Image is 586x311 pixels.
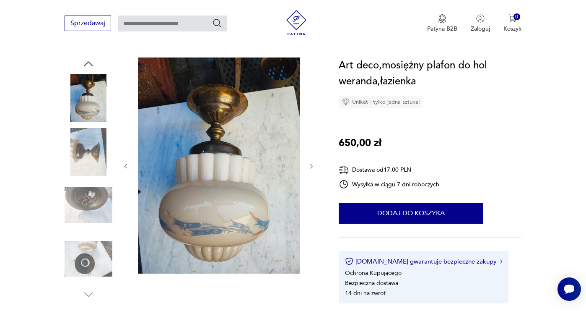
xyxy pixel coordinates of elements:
img: Zdjęcie produktu Art deco,mosiężny plafon do hol weranda,łazienka [65,128,112,176]
p: Patyna B2B [427,25,457,33]
img: Ikona koszyka [508,14,517,23]
p: Koszyk [503,25,521,33]
img: Ikona medalu [438,14,446,24]
a: Sprzedawaj [65,21,111,27]
p: 650,00 zł [339,135,381,151]
img: Ikona diamentu [342,98,350,106]
h1: Art deco,mosiężny plafon do hol weranda,łazienka [339,57,521,89]
button: Patyna B2B [427,14,457,33]
button: [DOMAIN_NAME] gwarantuje bezpieczne zakupy [345,257,502,266]
div: Wysyłka w ciągu 7 dni roboczych [339,179,439,189]
p: Zaloguj [471,25,490,33]
button: Zaloguj [471,14,490,33]
div: Dostawa od 17,00 PLN [339,165,439,175]
img: Zdjęcie produktu Art deco,mosiężny plafon do hol weranda,łazienka [65,74,112,122]
img: Patyna - sklep z meblami i dekoracjami vintage [284,10,309,35]
img: Ikona strzałki w prawo [500,259,503,264]
img: Ikonka użytkownika [476,14,485,23]
iframe: Smartsupp widget button [557,277,581,301]
img: Zdjęcie produktu Art deco,mosiężny plafon do hol weranda,łazienka [65,235,112,283]
img: Zdjęcie produktu Art deco,mosiężny plafon do hol weranda,łazienka [138,57,300,274]
li: Ochrona Kupującego [345,269,402,277]
div: Unikat - tylko jedna sztuka! [339,96,423,108]
button: Sprzedawaj [65,16,111,31]
div: 0 [513,13,521,21]
img: Ikona certyfikatu [345,257,353,266]
a: Ikona medaluPatyna B2B [427,14,457,33]
img: Ikona dostawy [339,165,349,175]
li: Bezpieczna dostawa [345,279,398,287]
li: 14 dni na zwrot [345,289,386,297]
button: Dodaj do koszyka [339,203,483,224]
img: Zdjęcie produktu Art deco,mosiężny plafon do hol weranda,łazienka [65,181,112,229]
button: 0Koszyk [503,14,521,33]
button: Szukaj [212,18,222,28]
